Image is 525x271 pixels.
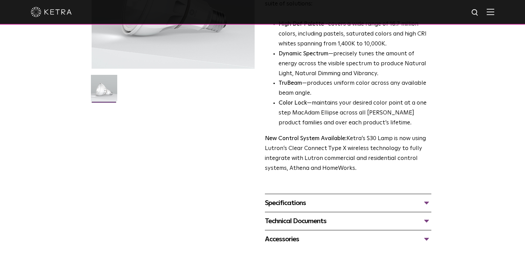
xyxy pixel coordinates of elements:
p: Ketra’s S30 Lamp is now using Lutron’s Clear Connect Type X wireless technology to fully integrat... [265,134,431,174]
strong: Color Lock [279,100,307,106]
p: covers a wide range of 16.7 million colors, including pastels, saturated colors and high CRI whit... [279,19,431,49]
img: search icon [471,9,480,17]
li: —produces uniform color across any available beam angle. [279,79,431,98]
img: ketra-logo-2019-white [31,7,72,17]
img: S30-Lamp-Edison-2021-Web-Square [91,75,117,106]
li: —maintains your desired color point at a one step MacAdam Ellipse across all [PERSON_NAME] produc... [279,98,431,128]
strong: TruBeam [279,80,302,86]
strong: Dynamic Spectrum [279,51,328,57]
div: Specifications [265,198,431,208]
strong: New Control System Available: [265,136,347,141]
img: Hamburger%20Nav.svg [487,9,494,15]
div: Accessories [265,234,431,245]
div: Technical Documents [265,216,431,227]
li: —precisely tunes the amount of energy across the visible spectrum to produce Natural Light, Natur... [279,49,431,79]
